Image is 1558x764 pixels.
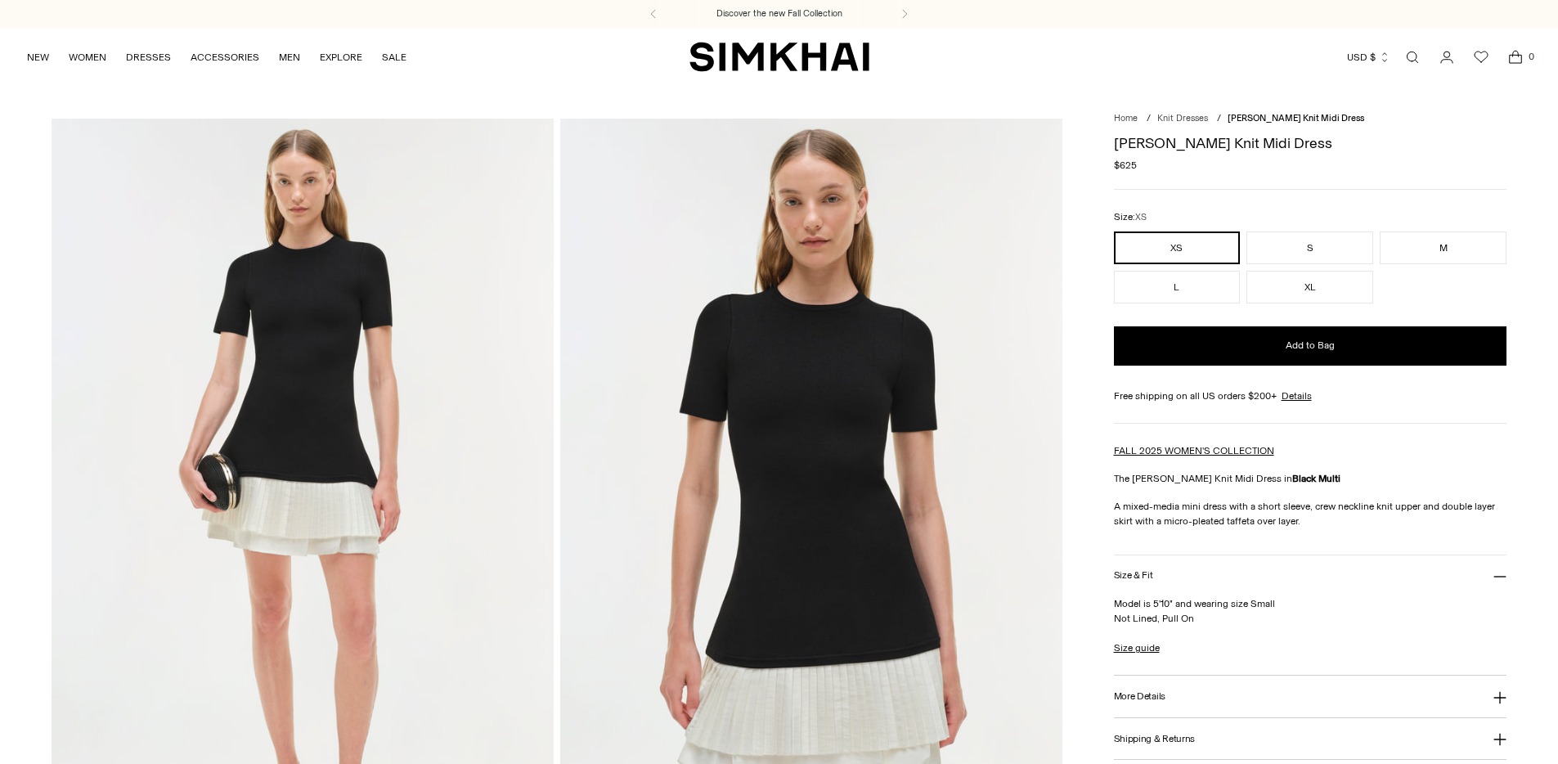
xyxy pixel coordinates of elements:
[1114,326,1507,366] button: Add to Bag
[191,39,259,75] a: ACCESSORIES
[382,39,406,75] a: SALE
[1147,112,1151,126] div: /
[1114,445,1274,456] a: FALL 2025 WOMEN'S COLLECTION
[1380,231,1506,264] button: M
[1228,113,1364,124] span: [PERSON_NAME] Knit Midi Dress
[1396,41,1429,74] a: Open search modal
[1430,41,1463,74] a: Go to the account page
[1217,112,1221,126] div: /
[1282,389,1312,403] a: Details
[27,39,49,75] a: NEW
[1114,112,1507,126] nav: breadcrumbs
[1114,271,1241,303] button: L
[1499,41,1532,74] a: Open cart modal
[1286,339,1335,353] span: Add to Bag
[1114,640,1160,655] a: Size guide
[279,39,300,75] a: MEN
[716,7,842,20] a: Discover the new Fall Collection
[1114,113,1138,124] a: Home
[1114,499,1507,528] p: A mixed-media mini dress with a short sleeve, crew neckline knit upper and double layer skirt wit...
[1114,691,1165,702] h3: More Details
[1114,209,1147,225] label: Size:
[689,41,869,73] a: SIMKHAI
[320,39,362,75] a: EXPLORE
[1114,471,1507,486] p: The [PERSON_NAME] Knit Midi Dress in
[1114,718,1507,760] button: Shipping & Returns
[1246,231,1373,264] button: S
[1246,271,1373,303] button: XL
[1292,473,1340,484] strong: Black Multi
[1114,389,1507,403] div: Free shipping on all US orders $200+
[1114,231,1241,264] button: XS
[1524,49,1538,64] span: 0
[69,39,106,75] a: WOMEN
[1114,676,1507,717] button: More Details
[1135,212,1147,222] span: XS
[1114,158,1137,173] span: $625
[1465,41,1497,74] a: Wishlist
[1347,39,1390,75] button: USD $
[1114,734,1196,744] h3: Shipping & Returns
[1114,596,1507,626] p: Model is 5'10" and wearing size Small Not Lined, Pull On
[1157,113,1208,124] a: Knit Dresses
[126,39,171,75] a: DRESSES
[1114,570,1153,581] h3: Size & Fit
[1114,136,1507,151] h1: [PERSON_NAME] Knit Midi Dress
[1114,555,1507,597] button: Size & Fit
